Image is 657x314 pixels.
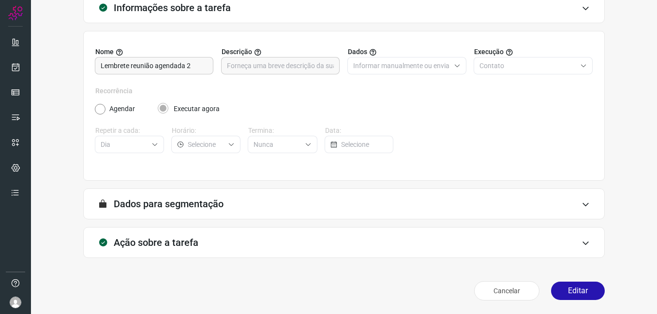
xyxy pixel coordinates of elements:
input: Selecione o tipo de envio [479,57,576,74]
input: Forneça uma breve descrição da sua tarefa. [227,57,334,74]
span: Dados [348,47,367,57]
h3: Ação sobre a tarefa [114,237,198,248]
input: Selecione [188,136,224,153]
input: Selecione o tipo de envio [353,57,450,74]
span: Execução [474,47,504,57]
button: Cancelar [474,281,539,300]
img: Logo [8,6,23,20]
img: avatar-user-boy.jpg [10,297,21,308]
label: Repetir a cada: [95,126,164,136]
span: Descrição [222,47,252,57]
input: Digite o nome para a sua tarefa. [101,57,208,74]
label: Horário: [172,126,240,136]
label: Recorrência [95,86,593,96]
input: Selecione [341,136,388,153]
h3: Informações sobre a tarefa [114,2,231,14]
input: Selecione [101,136,148,153]
label: Agendar [109,104,135,114]
label: Data: [325,126,394,136]
span: Nome [95,47,114,57]
button: Editar [551,282,605,300]
label: Termina: [248,126,317,136]
h3: Dados para segmentação [114,198,224,210]
input: Selecione [254,136,300,153]
label: Executar agora [174,104,220,114]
